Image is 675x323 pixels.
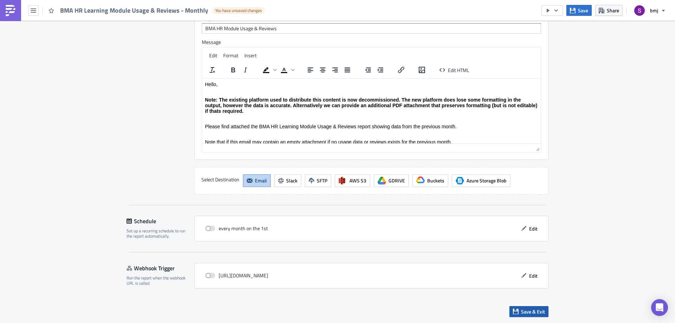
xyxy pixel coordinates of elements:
div: Run the report when the webhook URL is called. [127,275,190,286]
img: PushMetrics [5,5,16,16]
span: You have unsaved changes [215,8,262,13]
button: Align left [304,65,316,75]
span: GDRIVE [388,177,405,184]
span: AWS S3 [349,177,366,184]
span: Edit [529,272,538,279]
div: Schedule [127,216,194,226]
div: Resize [533,144,541,152]
span: Save & Exit [521,308,545,315]
strong: Note: The existing platform used to distribute this content is now decommissioned. The new platfo... [3,18,335,35]
span: Edit [529,225,538,232]
button: Align right [329,65,341,75]
button: bmj [630,3,670,18]
button: Justify [341,65,353,75]
span: Format [223,52,238,59]
label: Message [202,39,541,45]
label: Select Destination [201,174,239,185]
button: Save [566,5,592,16]
iframe: Rich Text Area [202,79,541,143]
button: GDRIVE [374,174,409,187]
button: Increase indent [374,65,386,75]
button: Save & Exit [509,306,548,317]
button: AWS S3 [335,174,370,187]
span: Azure Storage Blob [467,177,507,184]
span: Save [578,7,588,14]
button: Edit [517,270,541,281]
button: Share [595,5,623,16]
span: BMA HR Learning Module Usage & Reviews - Monthly [60,6,209,14]
span: bmj [650,7,658,14]
button: Decrease indent [362,65,374,75]
button: Azure Storage BlobAzure Storage Blob [452,174,510,187]
div: Background color [260,65,278,75]
span: Slack [286,177,297,184]
p: Please find attached the BMA HR Learning Module Usage & Reviews report showing data from the prev... [3,45,336,51]
button: Insert/edit image [416,65,428,75]
div: Set up a recurring schedule to run the report automatically. [127,228,190,239]
body: Rich Text Area. Press ALT-0 for help. [3,3,336,97]
button: Bold [227,65,239,75]
button: Insert/edit link [395,65,407,75]
p: Hello, [3,3,336,8]
span: Edit [209,52,217,59]
img: Avatar [634,5,645,17]
div: Webhook Trigger [127,263,194,273]
button: Edit [517,223,541,234]
div: [URL][DOMAIN_NAME] [205,270,268,281]
div: every month on the 1st [205,223,268,234]
span: Share [607,7,619,14]
div: Text color [278,65,296,75]
button: Buckets [412,174,448,187]
button: Slack [274,174,301,187]
button: Italic [239,65,251,75]
span: SFTP [317,177,327,184]
span: Insert [244,52,257,59]
button: Align center [317,65,329,75]
span: Edit HTML [448,66,469,73]
label: Subject [202,15,541,21]
button: Email [243,174,271,187]
button: Clear formatting [206,65,218,75]
button: Edit HTML [437,65,472,75]
div: Open Intercom Messenger [651,299,668,316]
span: Azure Storage Blob [456,176,464,185]
span: Email [255,177,267,184]
p: Note that if this email may contain an empty attachment if no usage data or reviews exists for th... [3,60,336,66]
span: Buckets [427,177,444,184]
button: SFTP [305,174,331,187]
